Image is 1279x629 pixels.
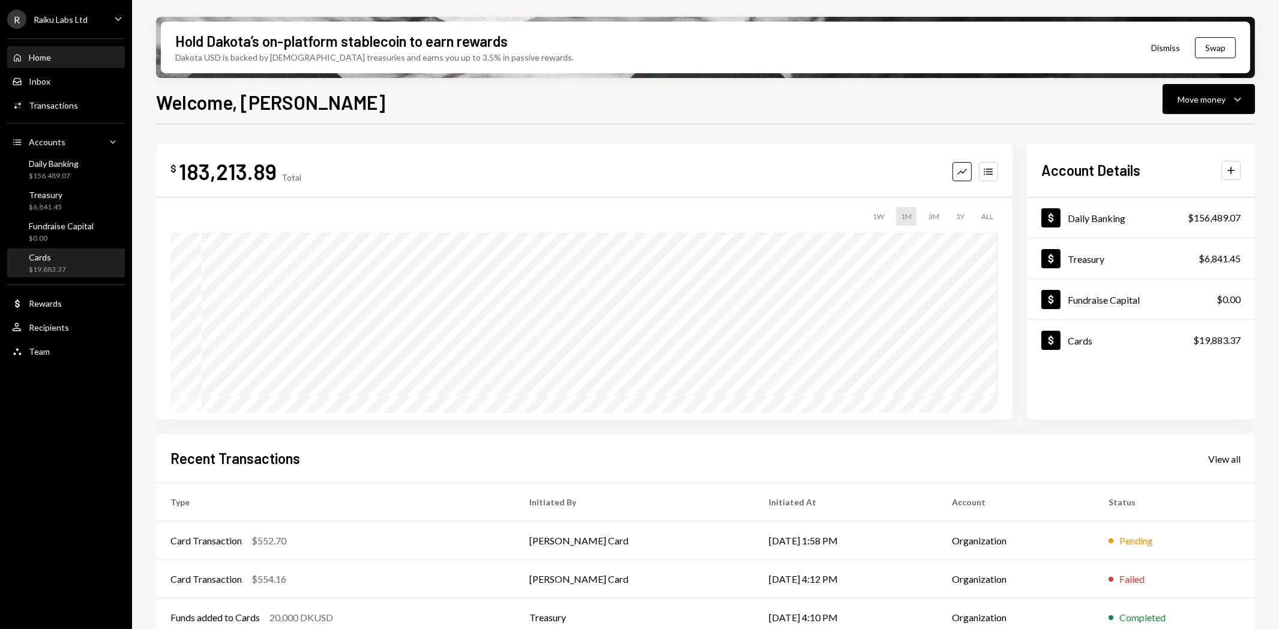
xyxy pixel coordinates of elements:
[7,46,125,68] a: Home
[281,172,301,182] div: Total
[1068,294,1140,305] div: Fundraise Capital
[29,190,62,200] div: Treasury
[1027,238,1255,278] a: Treasury$6,841.45
[29,100,78,110] div: Transactions
[269,610,333,625] div: 20,000 DKUSD
[29,322,69,333] div: Recipients
[29,202,62,212] div: $6,841.45
[1027,197,1255,238] a: Daily Banking$156,489.07
[1119,534,1153,548] div: Pending
[977,207,998,226] div: ALL
[34,14,88,25] div: Raiku Labs Ltd
[170,448,300,468] h2: Recent Transactions
[1068,212,1125,224] div: Daily Banking
[7,155,125,184] a: Daily Banking$156,489.07
[156,90,385,114] h1: Welcome, [PERSON_NAME]
[1119,572,1145,586] div: Failed
[7,186,125,215] a: Treasury$6,841.45
[175,51,574,64] div: Dakota USD is backed by [DEMOGRAPHIC_DATA] treasuries and earns you up to 3.5% in passive rewards.
[29,252,66,262] div: Cards
[170,163,176,175] div: $
[175,31,508,51] div: Hold Dakota’s on-platform stablecoin to earn rewards
[937,483,1094,522] th: Account
[1027,279,1255,319] a: Fundraise Capital$0.00
[1199,251,1241,266] div: $6,841.45
[515,483,754,522] th: Initiated By
[251,572,286,586] div: $554.16
[7,340,125,362] a: Team
[754,522,937,560] td: [DATE] 1:58 PM
[515,560,754,598] td: [PERSON_NAME] Card
[7,94,125,116] a: Transactions
[29,221,94,231] div: Fundraise Capital
[7,248,125,277] a: Cards$19,883.37
[29,171,79,181] div: $156,489.07
[868,207,889,226] div: 1W
[29,298,62,308] div: Rewards
[1178,93,1226,106] div: Move money
[1027,320,1255,360] a: Cards$19,883.37
[1163,84,1255,114] button: Move money
[29,137,65,147] div: Accounts
[170,572,242,586] div: Card Transaction
[29,52,51,62] div: Home
[29,158,79,169] div: Daily Banking
[515,522,754,560] td: [PERSON_NAME] Card
[937,522,1094,560] td: Organization
[1193,333,1241,348] div: $19,883.37
[896,207,916,226] div: 1M
[7,292,125,314] a: Rewards
[156,483,515,522] th: Type
[1136,34,1195,62] button: Dismiss
[1217,292,1241,307] div: $0.00
[170,534,242,548] div: Card Transaction
[1119,610,1166,625] div: Completed
[1195,37,1236,58] button: Swap
[7,217,125,246] a: Fundraise Capital$0.00
[29,233,94,244] div: $0.00
[1068,335,1092,346] div: Cards
[170,610,260,625] div: Funds added to Cards
[951,207,969,226] div: 1Y
[29,265,66,275] div: $19,883.37
[924,207,944,226] div: 3M
[754,560,937,598] td: [DATE] 4:12 PM
[1068,253,1104,265] div: Treasury
[7,131,125,152] a: Accounts
[29,76,50,86] div: Inbox
[251,534,286,548] div: $552.70
[1208,453,1241,465] div: View all
[1208,452,1241,465] a: View all
[7,10,26,29] div: R
[7,316,125,338] a: Recipients
[1094,483,1255,522] th: Status
[754,483,937,522] th: Initiated At
[1188,211,1241,225] div: $156,489.07
[179,158,277,185] div: 183,213.89
[7,70,125,92] a: Inbox
[1041,160,1140,180] h2: Account Details
[29,346,50,357] div: Team
[937,560,1094,598] td: Organization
